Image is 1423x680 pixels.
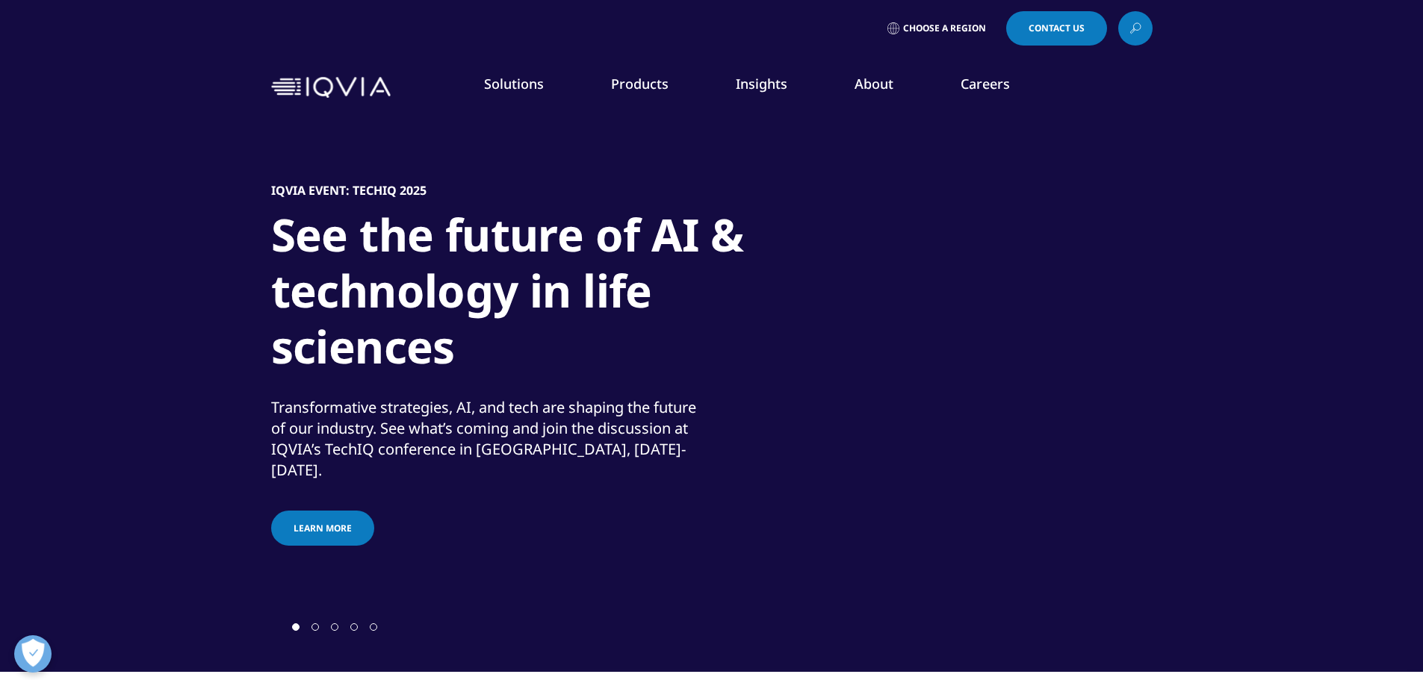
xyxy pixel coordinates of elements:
[961,75,1010,93] a: Careers
[331,623,338,631] span: Go to slide 3
[311,623,319,631] span: Go to slide 2
[271,183,427,198] h5: IQVIA Event: TechIQ 2025​
[271,397,708,481] div: Transformative strategies, AI, and tech are shaping the future of our industry. See what’s coming...
[271,620,275,634] div: Previous slide
[292,623,300,631] span: Go to slide 1
[14,635,52,673] button: 개방형 기본 설정
[1006,11,1107,46] a: Contact Us
[350,623,358,631] span: Go to slide 4
[397,52,1153,122] nav: Primary
[294,522,352,534] span: Learn more
[855,75,893,93] a: About
[484,75,544,93] a: Solutions
[271,511,374,546] a: Learn more
[370,623,377,631] span: Go to slide 5
[271,207,831,384] h1: See the future of AI & technology in life sciences​
[903,22,986,34] span: Choose a Region
[1029,24,1085,33] span: Contact Us
[736,75,787,93] a: Insights
[271,112,1153,620] div: 1 / 5
[271,77,391,99] img: IQVIA Healthcare Information Technology and Pharma Clinical Research Company
[611,75,669,93] a: Products
[394,620,398,634] div: Next slide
